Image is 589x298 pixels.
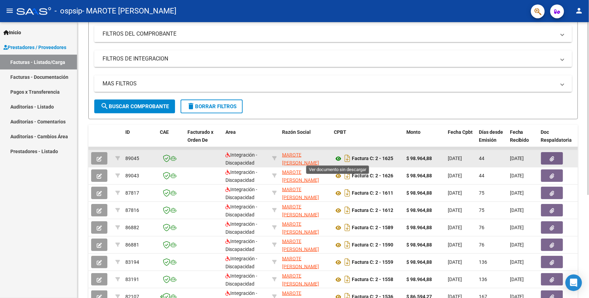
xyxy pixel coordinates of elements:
strong: Factura C: 2 - 1625 [352,156,393,161]
span: Facturado x Orden De [187,129,213,143]
span: [DATE] [510,259,524,265]
span: Fecha Cpbt [448,129,473,135]
div: 20259093504 [282,168,328,183]
span: Integración - Discapacidad [225,256,257,269]
span: [DATE] [448,225,462,230]
i: Descargar documento [343,239,352,250]
datatable-header-cell: Días desde Emisión [476,125,507,155]
div: Open Intercom Messenger [566,274,582,291]
strong: $ 98.964,88 [406,207,432,213]
span: Buscar Comprobante [100,103,169,110]
span: MAROTE [PERSON_NAME] [282,204,319,217]
span: MAROTE [PERSON_NAME] [282,273,319,287]
strong: Factura C: 2 - 1590 [352,242,393,248]
span: Inicio [3,29,21,36]
strong: Factura C: 2 - 1589 [352,225,393,231]
div: 20259093504 [282,238,328,252]
span: Integración - Discapacidad [225,221,257,235]
strong: $ 98.964,88 [406,225,432,230]
div: 20259093504 [282,220,328,235]
span: [DATE] [510,207,524,213]
strong: $ 98.964,88 [406,190,432,196]
div: 20259093504 [282,186,328,200]
span: Razón Social [282,129,311,135]
strong: Factura C: 2 - 1559 [352,260,393,265]
span: - MAROTE [PERSON_NAME] [82,3,176,19]
span: MAROTE [PERSON_NAME] [282,169,319,183]
span: Prestadores / Proveedores [3,44,66,51]
span: 136 [479,259,487,265]
span: 87817 [125,190,139,196]
span: [DATE] [448,242,462,248]
mat-icon: menu [6,7,14,15]
datatable-header-cell: Razón Social [279,125,331,155]
span: 89043 [125,173,139,178]
span: 89045 [125,156,139,161]
mat-panel-title: FILTROS DEL COMPROBANTE [103,30,556,38]
span: 44 [479,173,484,178]
mat-icon: person [575,7,583,15]
span: [DATE] [448,207,462,213]
span: 83194 [125,259,139,265]
span: 86881 [125,242,139,248]
button: Borrar Filtros [181,100,243,113]
span: Monto [406,129,421,135]
strong: Factura C: 2 - 1612 [352,208,393,213]
span: [DATE] [510,173,524,178]
strong: $ 98.964,88 [406,277,432,282]
span: 83191 [125,277,139,282]
span: [DATE] [510,190,524,196]
span: MAROTE [PERSON_NAME] [282,256,319,269]
datatable-header-cell: Monto [404,125,445,155]
datatable-header-cell: Doc Respaldatoria [538,125,580,155]
span: [DATE] [448,173,462,178]
datatable-header-cell: Facturado x Orden De [185,125,223,155]
span: 86882 [125,225,139,230]
span: - ospsip [55,3,82,19]
datatable-header-cell: Fecha Cpbt [445,125,476,155]
span: [DATE] [510,277,524,282]
span: [DATE] [510,156,524,161]
strong: Factura C: 2 - 1611 [352,190,393,196]
div: 20259093504 [282,203,328,217]
mat-expansion-panel-header: FILTROS DEL COMPROBANTE [94,26,572,42]
span: [DATE] [448,259,462,265]
datatable-header-cell: CAE [157,125,185,155]
span: [DATE] [448,277,462,282]
span: [DATE] [448,156,462,161]
datatable-header-cell: CPBT [331,125,404,155]
span: MAROTE [PERSON_NAME] [282,239,319,252]
datatable-header-cell: ID [123,125,157,155]
mat-panel-title: FILTROS DE INTEGRACION [103,55,556,63]
span: MAROTE [PERSON_NAME] [282,152,319,166]
span: 76 [479,242,484,248]
span: Integración - Discapacidad [225,239,257,252]
span: Fecha Recibido [510,129,529,143]
span: 75 [479,190,484,196]
span: ID [125,129,130,135]
span: Integración - Discapacidad [225,187,257,200]
span: MAROTE [PERSON_NAME] [282,221,319,235]
span: 136 [479,277,487,282]
strong: $ 98.964,88 [406,156,432,161]
mat-expansion-panel-header: FILTROS DE INTEGRACION [94,50,572,67]
span: [DATE] [510,225,524,230]
div: 20259093504 [282,151,328,166]
i: Descargar documento [343,257,352,268]
strong: Factura C: 2 - 1558 [352,277,393,282]
datatable-header-cell: Area [223,125,269,155]
strong: $ 98.964,88 [406,173,432,178]
span: Doc Respaldatoria [541,129,572,143]
mat-expansion-panel-header: MAS FILTROS [94,75,572,92]
span: Integración - Discapacidad [225,169,257,183]
strong: $ 98.964,88 [406,242,432,248]
div: 20259093504 [282,255,328,269]
mat-panel-title: MAS FILTROS [103,80,556,87]
span: Días desde Emisión [479,129,503,143]
span: CPBT [334,129,346,135]
i: Descargar documento [343,274,352,285]
i: Descargar documento [343,153,352,164]
span: Integración - Discapacidad [225,204,257,217]
strong: Factura C: 2 - 1626 [352,173,393,179]
span: 87816 [125,207,139,213]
